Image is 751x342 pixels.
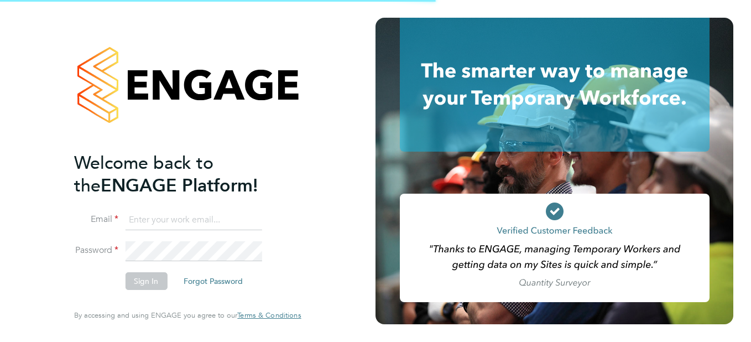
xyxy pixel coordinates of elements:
label: Password [74,245,118,256]
h2: ENGAGE Platform! [74,152,290,197]
a: Terms & Conditions [237,311,301,320]
input: Enter your work email... [125,210,262,230]
label: Email [74,214,118,225]
span: By accessing and using ENGAGE you agree to our [74,310,301,320]
span: Terms & Conditions [237,310,301,320]
button: Forgot Password [175,272,252,290]
span: Welcome back to the [74,152,213,196]
button: Sign In [125,272,167,290]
